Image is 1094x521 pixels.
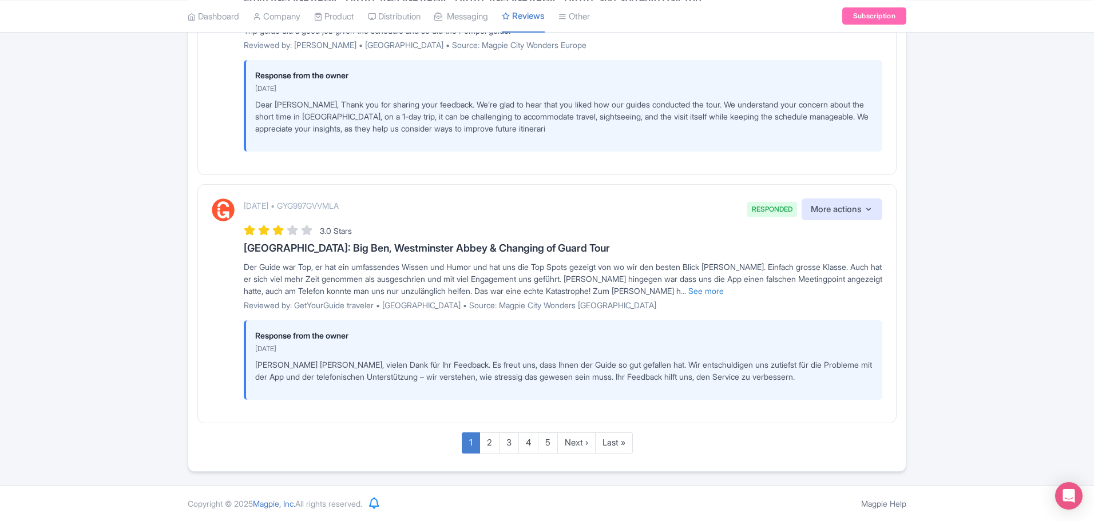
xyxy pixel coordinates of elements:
[558,1,590,32] a: Other
[557,432,596,454] a: Next ›
[1055,482,1083,510] div: Open Intercom Messenger
[842,7,906,25] a: Subscription
[253,499,295,508] span: Magpie, Inc.
[802,198,882,221] button: More actions
[861,499,906,508] a: Magpie Help
[314,1,354,32] a: Product
[681,286,724,296] a: ... See more
[244,242,882,254] h3: [GEOGRAPHIC_DATA]: Big Ben, Westminster Abbey & Changing of Guard Tour
[244,200,339,212] p: [DATE] • GYG997GVVMLA
[368,1,421,32] a: Distribution
[255,359,873,383] p: [PERSON_NAME] [PERSON_NAME], vielen Dank für Ihr Feedback. Es freut uns, dass Ihnen der Guide so ...
[255,329,873,341] p: Response from the owner
[462,432,480,454] a: 1
[595,432,633,454] a: Last »
[255,83,873,94] p: [DATE]
[538,432,558,454] a: 5
[181,498,369,510] div: Copyright © 2025 All rights reserved.
[518,432,538,454] a: 4
[479,432,500,454] a: 2
[244,39,882,51] p: Reviewed by: [PERSON_NAME] • [GEOGRAPHIC_DATA] • Source: Magpie City Wonders Europe
[747,202,797,217] span: RESPONDED
[255,98,873,134] p: Dear [PERSON_NAME], Thank you for sharing your feedback. We’re glad to hear that you liked how ou...
[244,299,882,311] p: Reviewed by: GetYourGuide traveler • [GEOGRAPHIC_DATA] • Source: Magpie City Wonders [GEOGRAPHIC_...
[255,344,873,354] p: [DATE]
[434,1,488,32] a: Messaging
[255,69,873,81] p: Response from the owner
[212,198,235,221] img: GetYourGuide Logo
[188,1,239,32] a: Dashboard
[244,261,882,297] div: Der Guide war Top, er hat ein umfassendes Wissen und Humor und hat uns die Top Spots gezeigt von ...
[253,1,300,32] a: Company
[499,432,519,454] a: 3
[320,226,352,236] span: 3.0 Stars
